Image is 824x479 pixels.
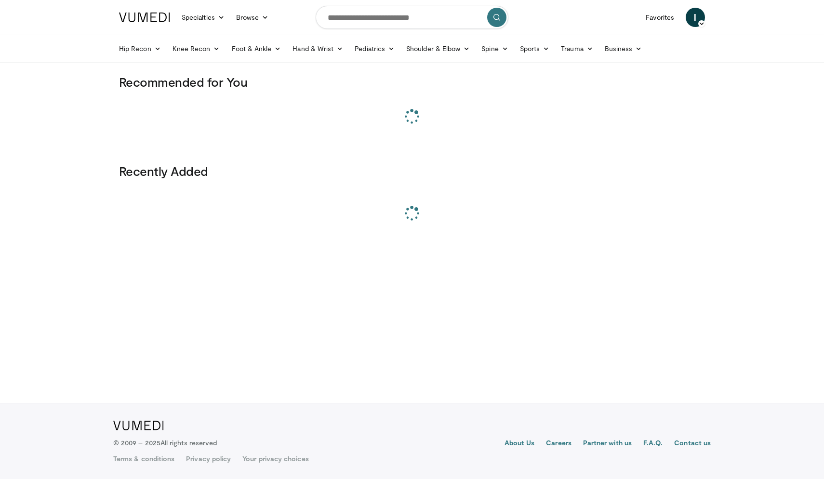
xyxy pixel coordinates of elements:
[640,8,680,27] a: Favorites
[160,439,217,447] span: All rights reserved
[287,39,349,58] a: Hand & Wrist
[226,39,287,58] a: Foot & Ankle
[505,438,535,450] a: About Us
[113,438,217,448] p: © 2009 – 2025
[113,454,174,464] a: Terms & conditions
[230,8,275,27] a: Browse
[186,454,231,464] a: Privacy policy
[176,8,230,27] a: Specialties
[119,13,170,22] img: VuMedi Logo
[400,39,476,58] a: Shoulder & Elbow
[119,163,705,179] h3: Recently Added
[546,438,571,450] a: Careers
[316,6,508,29] input: Search topics, interventions
[583,438,632,450] a: Partner with us
[242,454,308,464] a: Your privacy choices
[113,39,167,58] a: Hip Recon
[643,438,663,450] a: F.A.Q.
[514,39,556,58] a: Sports
[686,8,705,27] a: I
[113,421,164,430] img: VuMedi Logo
[476,39,514,58] a: Spine
[599,39,648,58] a: Business
[349,39,400,58] a: Pediatrics
[119,74,705,90] h3: Recommended for You
[555,39,599,58] a: Trauma
[167,39,226,58] a: Knee Recon
[674,438,711,450] a: Contact us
